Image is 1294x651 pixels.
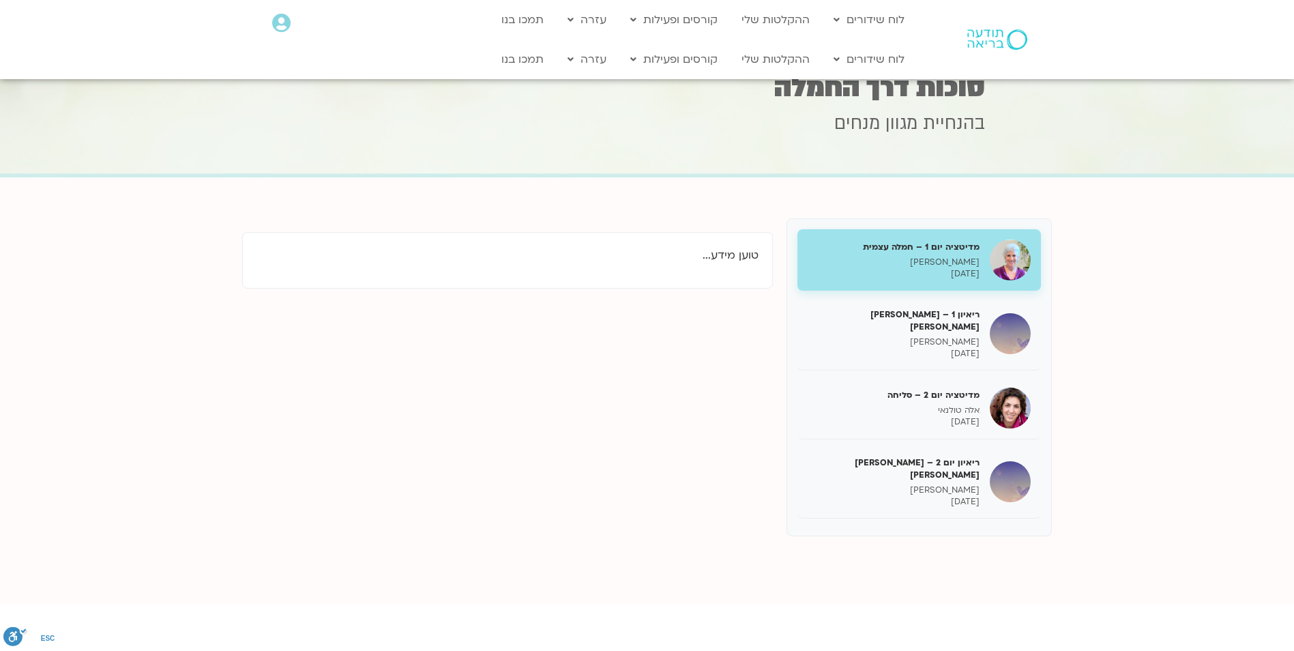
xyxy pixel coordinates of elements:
[623,7,724,33] a: קורסים ופעילות
[808,308,980,333] h5: ריאיון 1 – [PERSON_NAME] [PERSON_NAME]
[808,336,980,348] p: [PERSON_NAME]
[808,484,980,496] p: [PERSON_NAME]
[827,46,911,72] a: לוח שידורים
[495,7,550,33] a: תמכו בנו
[990,240,1031,280] img: מדיטציה יום 1 – חמלה עצמית
[990,313,1031,354] img: ריאיון 1 – טארה בראך וכריסטין נף
[808,268,980,280] p: [DATE]
[623,46,724,72] a: קורסים ופעילות
[808,405,980,416] p: אלה טולנאי
[808,457,980,481] h5: ריאיון יום 2 – [PERSON_NAME] [PERSON_NAME]
[735,46,817,72] a: ההקלטות שלי
[990,461,1031,502] img: ריאיון יום 2 – טארה בראך ודן סיגל
[808,496,980,508] p: [DATE]
[808,241,980,253] h5: מדיטציה יום 1 – חמלה עצמית
[808,257,980,268] p: [PERSON_NAME]
[561,46,613,72] a: עזרה
[808,416,980,428] p: [DATE]
[256,246,759,265] p: טוען מידע...
[735,7,817,33] a: ההקלטות שלי
[495,46,550,72] a: תמכו בנו
[808,348,980,360] p: [DATE]
[923,111,985,136] span: בהנחיית
[834,111,917,136] span: מגוון מנחים
[827,7,911,33] a: לוח שידורים
[561,7,613,33] a: עזרה
[310,74,985,101] h1: סוכות דרך החמלה
[990,388,1031,429] img: מדיטציה יום 2 – סליחה
[808,389,980,401] h5: מדיטציה יום 2 – סליחה
[967,29,1027,50] img: תודעה בריאה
